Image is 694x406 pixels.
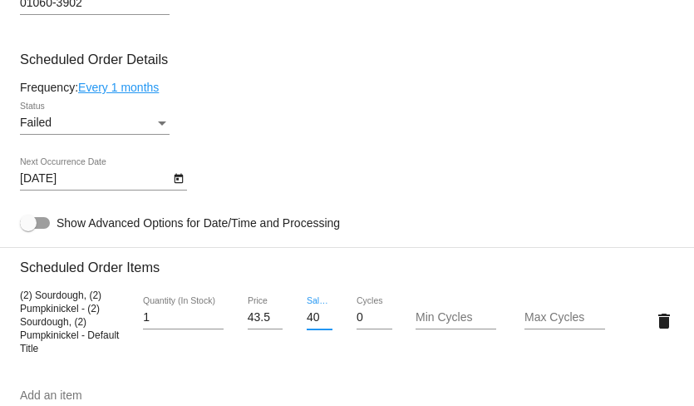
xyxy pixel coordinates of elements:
button: Open calendar [170,169,187,186]
input: Max Cycles [524,311,605,324]
input: Quantity (In Stock) [143,311,224,324]
h3: Scheduled Order Items [20,247,674,275]
mat-icon: delete [654,311,674,331]
input: Price [248,311,283,324]
mat-select: Status [20,116,170,130]
div: Frequency: [20,81,674,94]
span: Failed [20,116,52,129]
input: Next Occurrence Date [20,172,170,186]
span: (2) Sourdough, (2) Pumpkinickel - (2) Sourdough, (2) Pumpkinickel - Default Title [20,290,119,354]
a: Every 1 months [78,81,159,94]
h3: Scheduled Order Details [20,52,674,67]
input: Sale Price [307,311,332,324]
span: Show Advanced Options for Date/Time and Processing [57,215,340,231]
input: Cycles [357,311,392,324]
input: Add an item [20,389,674,403]
input: Min Cycles [416,311,496,324]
